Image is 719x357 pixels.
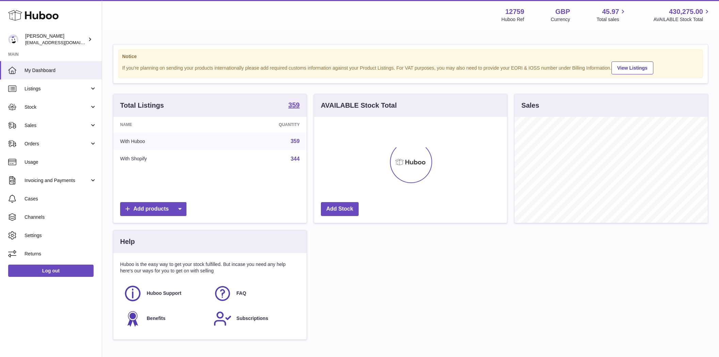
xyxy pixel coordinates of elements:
[288,102,299,108] strong: 359
[24,251,97,257] span: Returns
[236,315,268,322] span: Subscriptions
[217,117,307,132] th: Quantity
[597,7,627,23] a: 45.97 Total sales
[25,33,86,46] div: [PERSON_NAME]
[502,16,524,23] div: Huboo Ref
[113,150,217,168] td: With Shopify
[120,101,164,110] h3: Total Listings
[597,16,627,23] span: Total sales
[25,40,100,45] span: [EMAIL_ADDRESS][DOMAIN_NAME]
[24,196,97,202] span: Cases
[113,132,217,150] td: With Huboo
[291,138,300,144] a: 359
[120,237,135,246] h3: Help
[24,67,97,74] span: My Dashboard
[147,290,181,297] span: Huboo Support
[24,177,89,184] span: Invoicing and Payments
[24,232,97,239] span: Settings
[213,309,296,328] a: Subscriptions
[321,202,359,216] a: Add Stock
[24,86,89,92] span: Listings
[505,7,524,16] strong: 12759
[24,122,89,129] span: Sales
[124,284,207,303] a: Huboo Support
[555,7,570,16] strong: GBP
[236,290,246,297] span: FAQ
[653,7,711,23] a: 430,275.00 AVAILABLE Stock Total
[288,102,299,110] a: 359
[321,101,397,110] h3: AVAILABLE Stock Total
[113,117,217,132] th: Name
[120,261,300,274] p: Huboo is the easy way to get your stock fulfilled. But incase you need any help here's our ways f...
[602,7,619,16] span: 45.97
[122,53,699,60] strong: Notice
[122,60,699,74] div: If you're planning on sending your products internationally please add required customs informati...
[24,159,97,165] span: Usage
[24,214,97,220] span: Channels
[24,104,89,110] span: Stock
[8,34,18,44] img: sofiapanwar@unndr.com
[24,141,89,147] span: Orders
[120,202,186,216] a: Add products
[213,284,296,303] a: FAQ
[124,309,207,328] a: Benefits
[147,315,165,322] span: Benefits
[611,61,653,74] a: View Listings
[8,265,94,277] a: Log out
[551,16,570,23] div: Currency
[291,156,300,162] a: 344
[653,16,711,23] span: AVAILABLE Stock Total
[669,7,703,16] span: 430,275.00
[521,101,539,110] h3: Sales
